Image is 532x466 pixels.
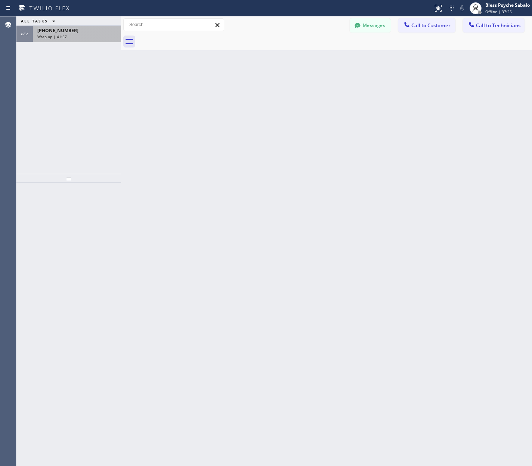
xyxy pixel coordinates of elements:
span: Call to Technicians [476,22,520,29]
span: Call to Customer [411,22,451,29]
button: Call to Technicians [463,18,525,33]
span: Offline | 37:25 [485,9,512,14]
div: Bless Psyche Sabalo [485,2,530,8]
button: ALL TASKS [16,16,63,25]
span: Wrap up | 41:57 [37,34,67,39]
button: Messages [350,18,391,33]
span: [PHONE_NUMBER] [37,27,78,34]
button: Call to Customer [398,18,455,33]
button: Mute [457,3,467,13]
input: Search [124,19,224,31]
span: ALL TASKS [21,18,48,24]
